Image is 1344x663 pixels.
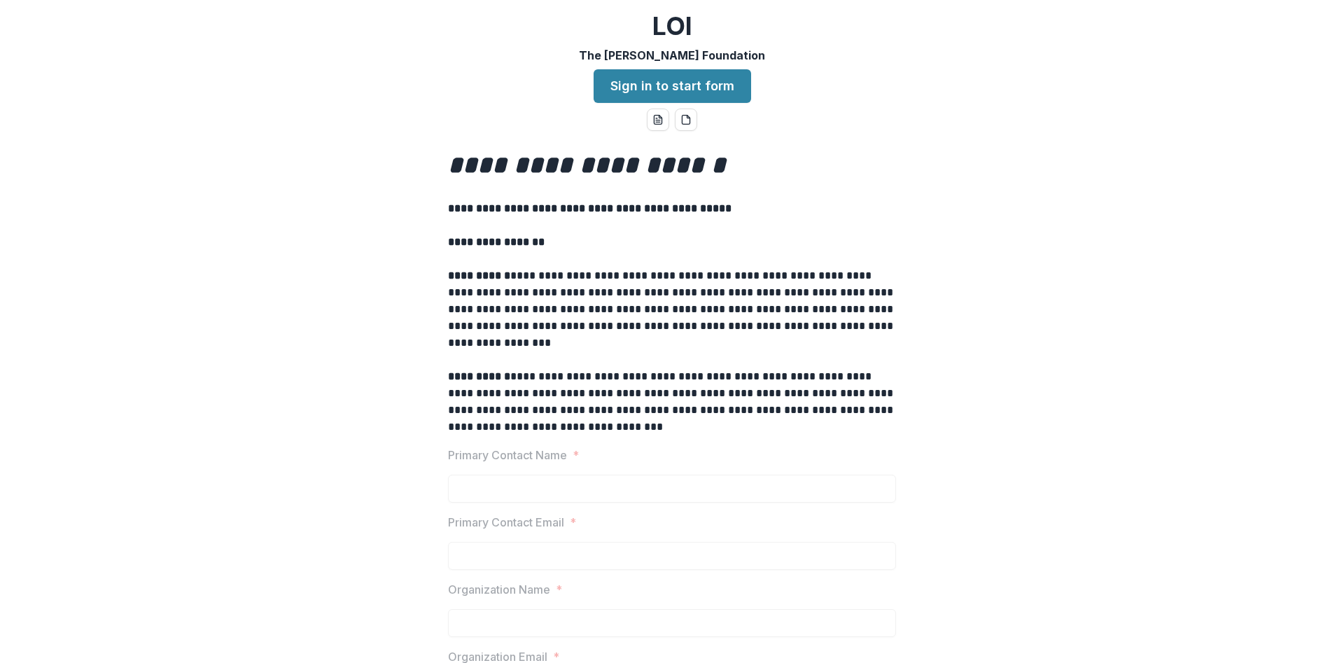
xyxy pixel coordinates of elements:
[652,11,692,41] h2: LOI
[647,109,669,131] button: word-download
[448,447,567,463] p: Primary Contact Name
[594,69,751,103] a: Sign in to start form
[448,514,564,531] p: Primary Contact Email
[675,109,697,131] button: pdf-download
[448,581,550,598] p: Organization Name
[579,47,765,64] p: The [PERSON_NAME] Foundation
